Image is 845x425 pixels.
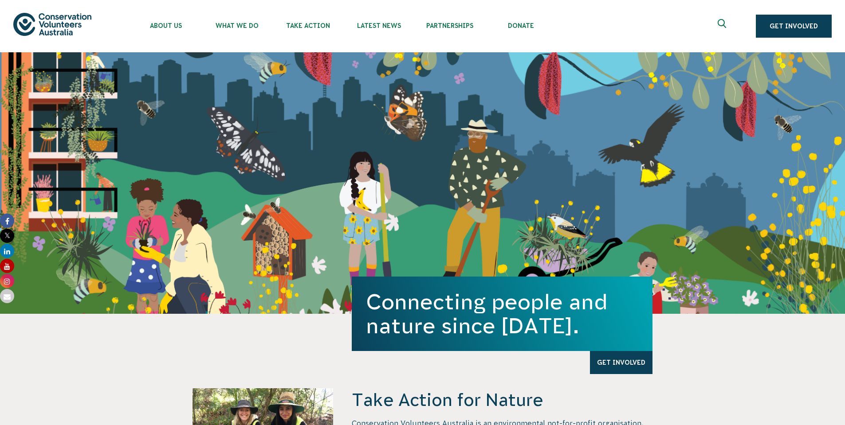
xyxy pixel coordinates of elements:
img: logo.svg [13,13,91,35]
span: What We Do [201,22,272,29]
span: Partnerships [414,22,485,29]
span: Take Action [272,22,343,29]
a: Get Involved [590,351,652,374]
h1: Connecting people and nature since [DATE]. [366,290,638,338]
span: About Us [130,22,201,29]
span: Latest News [343,22,414,29]
span: Donate [485,22,556,29]
span: Expand search box [718,19,729,33]
a: Get Involved [756,15,832,38]
h4: Take Action for Nature [352,388,652,411]
button: Expand search box Close search box [712,16,734,37]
